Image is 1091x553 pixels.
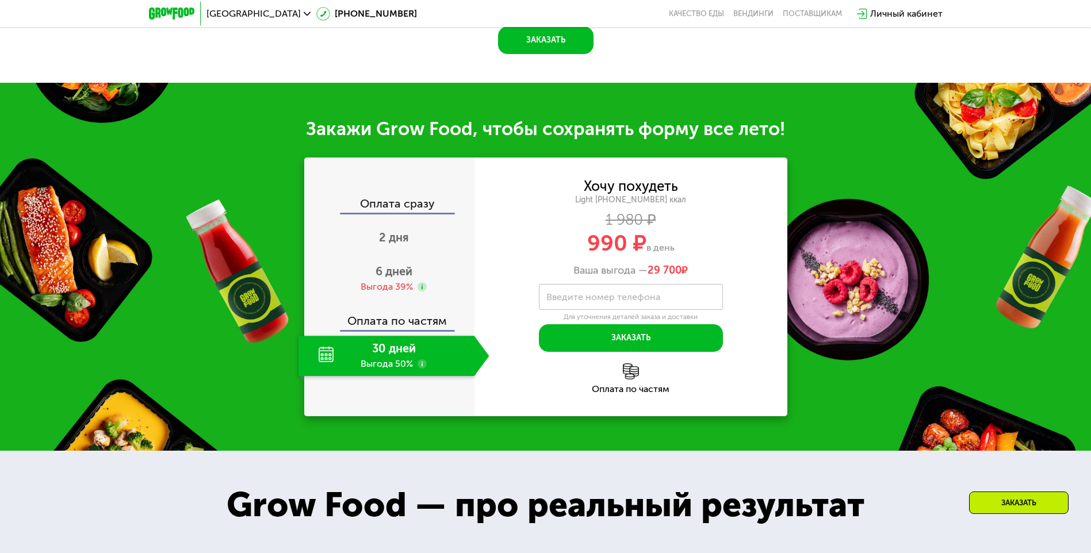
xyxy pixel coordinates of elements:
div: Оплата по частям [305,304,474,330]
div: Заказать [969,491,1069,514]
span: 29 700 [648,264,682,276]
label: Введите номер телефона [546,294,660,300]
div: Личный кабинет [870,7,943,21]
div: 1 980 ₽ [474,214,787,226]
span: в день [646,242,675,253]
div: Оплата по частям [474,385,787,394]
div: Light [PHONE_NUMBER] ккал [474,195,787,205]
a: Качество еды [669,9,724,18]
div: Ваша выгода — [474,264,787,277]
a: [PHONE_NUMBER] [316,7,417,21]
span: 990 ₽ [587,230,646,256]
div: поставщикам [783,9,842,18]
a: Вендинги [733,9,774,18]
div: Для уточнения деталей заказа и доставки [539,313,723,322]
span: [GEOGRAPHIC_DATA] [206,9,301,18]
button: Заказать [539,324,723,352]
div: Оплата сразу [305,198,474,213]
span: ₽ [648,264,688,277]
span: 6 дней [376,264,412,278]
button: Заказать [498,26,594,54]
div: Выгода 39% [361,281,413,293]
div: Grow Food — про реальный результат [202,479,889,531]
div: Хочу похудеть [584,180,678,193]
span: 2 дня [379,231,409,244]
img: l6xcnZfty9opOoJh.png [623,363,639,379]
